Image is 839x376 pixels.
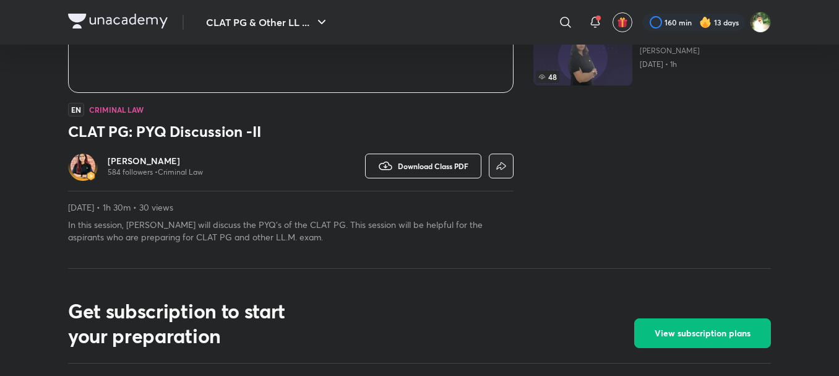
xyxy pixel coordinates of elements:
[87,172,95,180] img: badge
[108,167,203,177] p: 584 followers • Criminal Law
[68,151,98,181] a: Avatarbadge
[68,299,322,348] h2: Get subscription to start your preparation
[613,12,632,32] button: avatar
[71,154,95,178] img: Avatar
[68,121,514,141] h3: CLAT PG: PYQ Discussion -II
[655,327,751,339] span: View subscription plans
[398,161,468,171] span: Download Class PDF
[365,154,481,178] button: Download Class PDF
[536,71,559,83] span: 48
[634,318,771,348] button: View subscription plans
[68,219,514,243] p: In this session, [PERSON_NAME] will discuss the PYQ's of the CLAT PG. This session will be helpfu...
[640,46,728,56] a: [PERSON_NAME]
[699,16,712,28] img: streak
[89,106,144,113] h4: Criminal Law
[68,14,168,28] img: Company Logo
[640,59,728,69] p: [DATE] • 1h
[617,17,628,28] img: avatar
[68,201,514,214] p: [DATE] • 1h 30m • 30 views
[108,155,203,167] a: [PERSON_NAME]
[199,10,337,35] button: CLAT PG & Other LL ...
[68,103,84,116] span: EN
[68,14,168,32] a: Company Logo
[750,12,771,33] img: Harshal Jadhao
